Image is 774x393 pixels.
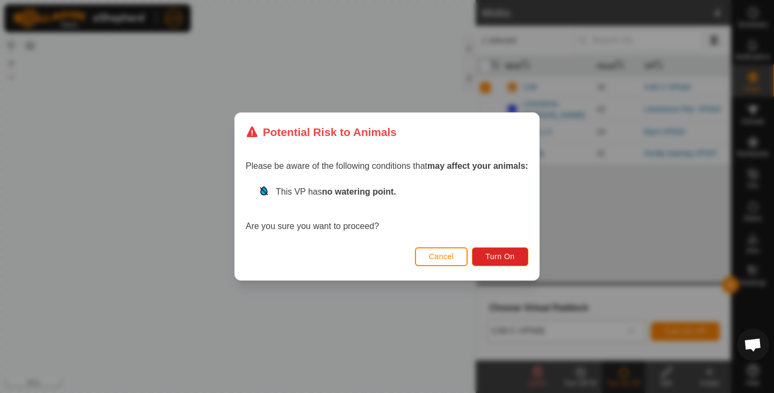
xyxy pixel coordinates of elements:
[246,161,528,170] span: Please be aware of the following conditions that
[415,247,468,266] button: Cancel
[486,252,515,261] span: Turn On
[429,252,454,261] span: Cancel
[427,161,528,170] strong: may affect your animals:
[322,187,396,196] strong: no watering point.
[737,328,769,361] div: Open chat
[246,185,528,233] div: Are you sure you want to proceed?
[472,247,528,266] button: Turn On
[246,124,397,140] div: Potential Risk to Animals
[276,187,396,196] span: This VP has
